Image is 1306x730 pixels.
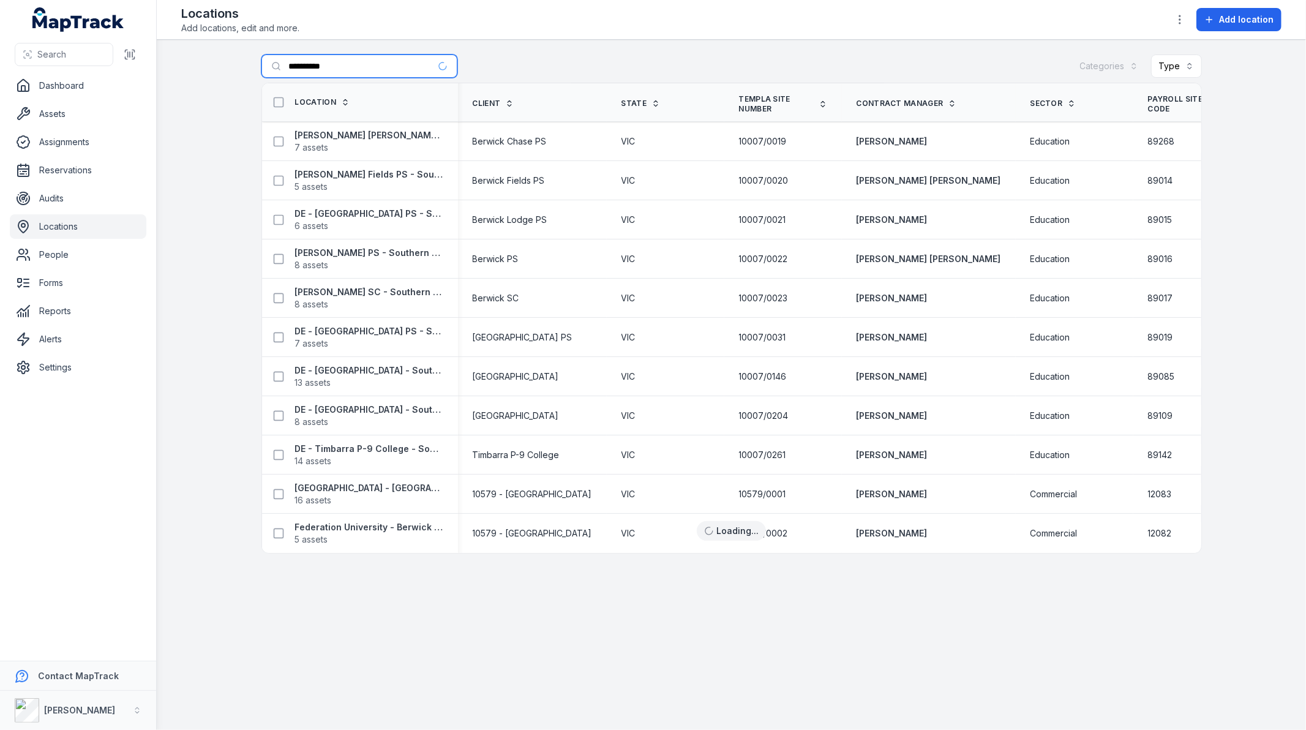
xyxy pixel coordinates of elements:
[857,527,928,540] a: [PERSON_NAME]
[1030,488,1078,500] span: Commercial
[295,482,443,494] strong: [GEOGRAPHIC_DATA] - [GEOGRAPHIC_DATA]
[739,527,788,540] span: 10579/0002
[10,130,146,154] a: Assignments
[473,99,501,108] span: Client
[857,214,928,226] a: [PERSON_NAME]
[295,129,443,141] strong: [PERSON_NAME] [PERSON_NAME] - Southern - 89268
[621,292,636,304] span: VIC
[739,410,789,422] span: 10007/0204
[10,243,146,267] a: People
[857,488,928,500] a: [PERSON_NAME]
[295,482,443,506] a: [GEOGRAPHIC_DATA] - [GEOGRAPHIC_DATA]16 assets
[857,331,928,344] strong: [PERSON_NAME]
[857,175,1001,187] a: [PERSON_NAME] [PERSON_NAME]
[181,5,299,22] h2: Locations
[1030,371,1070,383] span: Education
[1148,175,1173,187] span: 89014
[473,410,559,422] span: [GEOGRAPHIC_DATA]
[1030,99,1063,108] span: Sector
[857,410,928,422] a: [PERSON_NAME]
[295,168,443,181] strong: [PERSON_NAME] Fields PS - Southern - 89014
[621,449,636,461] span: VIC
[473,99,514,108] a: Client
[295,247,443,259] strong: [PERSON_NAME] PS - Southern - 89016
[621,331,636,344] span: VIC
[739,488,786,500] span: 10579/0001
[295,443,443,455] strong: DE - Timbarra P-9 College - Southern - 89142
[295,325,443,350] a: DE - [GEOGRAPHIC_DATA] PS - Southern - 890197 assets
[621,527,636,540] span: VIC
[473,527,592,540] span: 10579 - [GEOGRAPHIC_DATA]
[621,99,647,108] span: State
[10,214,146,239] a: Locations
[739,214,786,226] span: 10007/0021
[857,99,944,108] span: Contract Manager
[857,449,928,461] a: [PERSON_NAME]
[1148,94,1236,114] a: Payroll Site Code
[295,494,332,506] span: 16 assets
[295,141,329,154] span: 7 assets
[473,175,545,187] span: Berwick Fields PS
[739,135,787,148] span: 10007/0019
[1151,55,1202,78] button: Type
[739,175,789,187] span: 10007/0020
[739,449,786,461] span: 10007/0261
[473,449,560,461] span: Timbarra P-9 College
[295,97,336,107] span: Location
[857,292,928,304] a: [PERSON_NAME]
[10,102,146,126] a: Assets
[295,337,329,350] span: 7 assets
[10,327,146,352] a: Alerts
[295,220,329,232] span: 6 assets
[739,94,814,114] span: Templa Site Number
[473,253,519,265] span: Berwick PS
[295,168,443,193] a: [PERSON_NAME] Fields PS - Southern - 890145 assets
[857,371,928,383] a: [PERSON_NAME]
[10,299,146,323] a: Reports
[295,181,328,193] span: 5 assets
[295,97,350,107] a: Location
[1148,331,1173,344] span: 89019
[1030,527,1078,540] span: Commercial
[38,671,119,681] strong: Contact MapTrack
[1219,13,1274,26] span: Add location
[295,404,443,416] strong: DE - [GEOGRAPHIC_DATA] - Southern - 89109
[621,135,636,148] span: VIC
[10,355,146,380] a: Settings
[295,208,443,220] strong: DE - [GEOGRAPHIC_DATA] PS - Southern - 89015
[739,371,787,383] span: 10007/0146
[621,214,636,226] span: VIC
[621,410,636,422] span: VIC
[1148,135,1175,148] span: 89268
[621,175,636,187] span: VIC
[295,404,443,428] a: DE - [GEOGRAPHIC_DATA] - Southern - 891098 assets
[1148,253,1173,265] span: 89016
[739,331,786,344] span: 10007/0031
[295,521,443,533] strong: Federation University - Berwick Residential
[295,377,331,389] span: 13 assets
[1148,410,1173,422] span: 89109
[295,298,329,310] span: 8 assets
[295,325,443,337] strong: DE - [GEOGRAPHIC_DATA] PS - Southern - 89019
[857,253,1001,265] a: [PERSON_NAME] [PERSON_NAME]
[473,292,519,304] span: Berwick SC
[295,443,443,467] a: DE - Timbarra P-9 College - Southern - 8914214 assets
[473,488,592,500] span: 10579 - [GEOGRAPHIC_DATA]
[1148,488,1172,500] span: 12083
[857,135,928,148] strong: [PERSON_NAME]
[1030,253,1070,265] span: Education
[473,214,547,226] span: Berwick Lodge PS
[295,247,443,271] a: [PERSON_NAME] PS - Southern - 890168 assets
[739,253,788,265] span: 10007/0022
[295,364,443,389] a: DE - [GEOGRAPHIC_DATA] - Southern - 8908513 assets
[10,73,146,98] a: Dashboard
[1030,331,1070,344] span: Education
